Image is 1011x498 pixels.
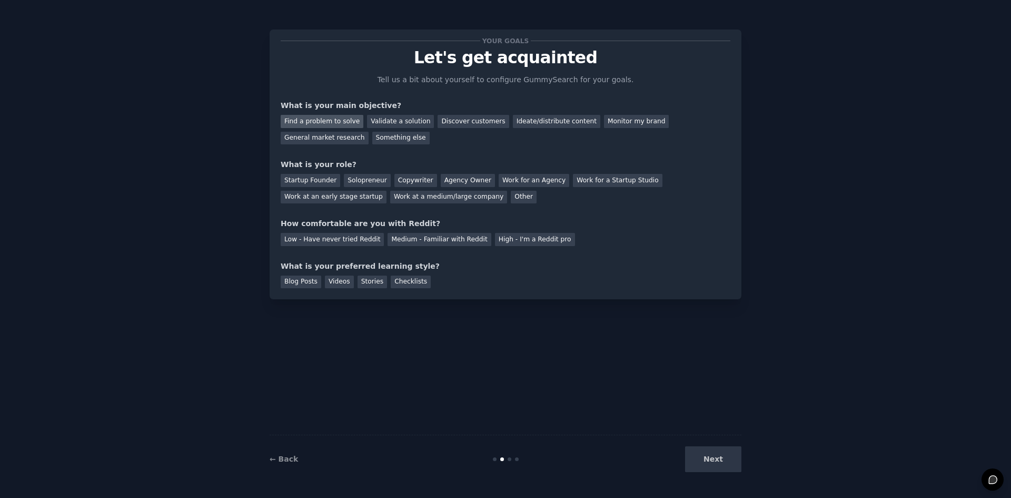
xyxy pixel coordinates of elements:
div: Work for a Startup Studio [573,174,662,187]
div: Find a problem to solve [281,115,363,128]
div: Checklists [391,276,431,289]
div: Solopreneur [344,174,390,187]
div: General market research [281,132,369,145]
div: Work at an early stage startup [281,191,386,204]
div: Startup Founder [281,174,340,187]
div: Validate a solution [367,115,434,128]
p: Let's get acquainted [281,48,730,67]
div: Other [511,191,537,204]
a: ← Back [270,455,298,463]
p: Tell us a bit about yourself to configure GummySearch for your goals. [373,74,638,85]
div: Medium - Familiar with Reddit [388,233,491,246]
div: Low - Have never tried Reddit [281,233,384,246]
div: Stories [358,276,387,289]
div: High - I'm a Reddit pro [495,233,575,246]
div: What is your main objective? [281,100,730,111]
div: What is your role? [281,159,730,170]
div: Monitor my brand [604,115,669,128]
div: Work for an Agency [499,174,569,187]
div: Ideate/distribute content [513,115,600,128]
div: How comfortable are you with Reddit? [281,218,730,229]
div: Something else [372,132,430,145]
div: Blog Posts [281,276,321,289]
div: What is your preferred learning style? [281,261,730,272]
div: Discover customers [438,115,509,128]
span: Your goals [480,35,531,46]
div: Copywriter [394,174,437,187]
div: Work at a medium/large company [390,191,507,204]
div: Agency Owner [441,174,495,187]
div: Videos [325,276,354,289]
